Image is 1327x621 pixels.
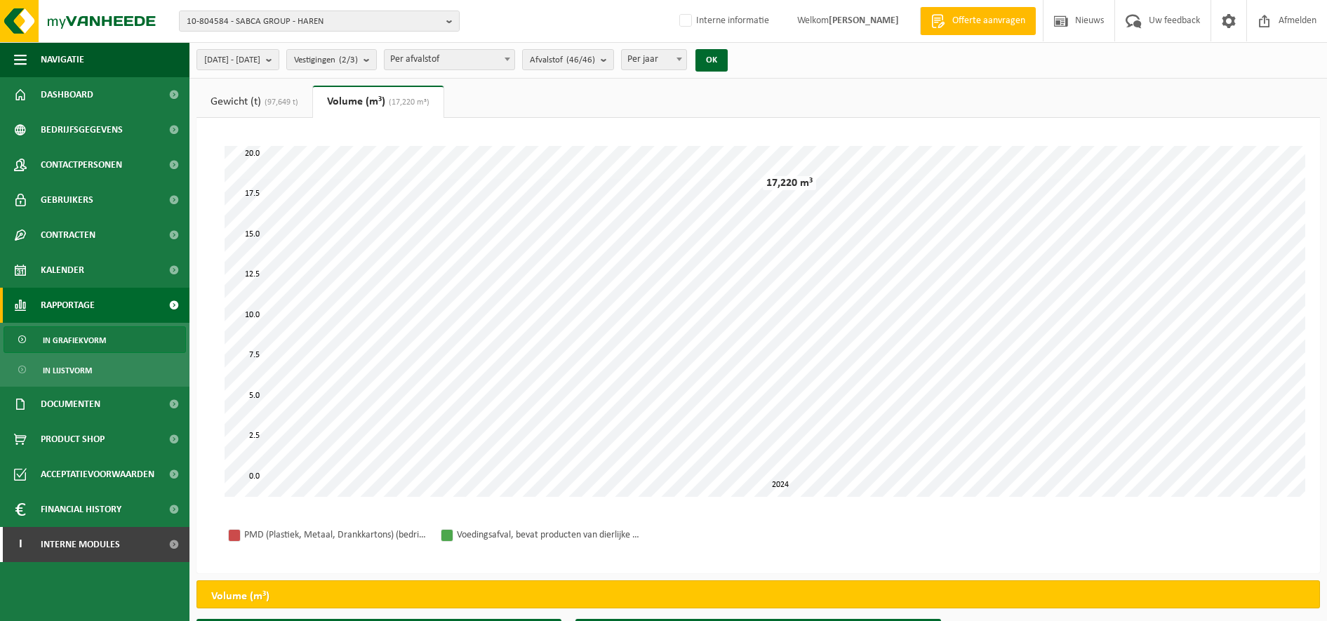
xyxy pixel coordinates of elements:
span: (17,220 m³) [385,98,429,107]
span: Offerte aanvragen [949,14,1029,28]
span: Per jaar [622,50,686,69]
span: Contracten [41,218,95,253]
span: Bedrijfsgegevens [41,112,123,147]
count: (46/46) [566,55,595,65]
span: Vestigingen [294,50,358,71]
span: I [14,527,27,562]
span: (97,649 t) [261,98,298,107]
button: 10-804584 - SABCA GROUP - HAREN [179,11,460,32]
label: Interne informatie [676,11,769,32]
a: Offerte aanvragen [920,7,1036,35]
span: Kalender [41,253,84,288]
a: In lijstvorm [4,356,186,383]
strong: [PERSON_NAME] [829,15,899,26]
span: In lijstvorm [43,357,92,384]
span: Rapportage [41,288,95,323]
span: Contactpersonen [41,147,122,182]
a: In grafiekvorm [4,326,186,353]
span: Per afvalstof [384,49,515,70]
button: Afvalstof(46/46) [522,49,614,70]
div: PMD (Plastiek, Metaal, Drankkartons) (bedrijven) [244,526,427,544]
span: Gebruikers [41,182,93,218]
button: OK [695,49,728,72]
a: Volume (m³) [313,86,444,118]
span: Acceptatievoorwaarden [41,457,154,492]
span: Per jaar [621,49,687,70]
span: Product Shop [41,422,105,457]
span: Dashboard [41,77,93,112]
div: 17,220 m³ [763,176,816,190]
span: Per afvalstof [385,50,514,69]
button: Vestigingen(2/3) [286,49,377,70]
span: 10-804584 - SABCA GROUP - HAREN [187,11,441,32]
button: [DATE] - [DATE] [196,49,279,70]
h2: Volume (m³) [197,581,284,612]
span: [DATE] - [DATE] [204,50,260,71]
span: Documenten [41,387,100,422]
span: Afvalstof [530,50,595,71]
span: In grafiekvorm [43,327,106,354]
span: Navigatie [41,42,84,77]
span: Interne modules [41,527,120,562]
span: Financial History [41,492,121,527]
a: Gewicht (t) [196,86,312,118]
div: Voedingsafval, bevat producten van dierlijke oorsprong, onverpakt, categorie 3 [457,526,639,544]
count: (2/3) [339,55,358,65]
